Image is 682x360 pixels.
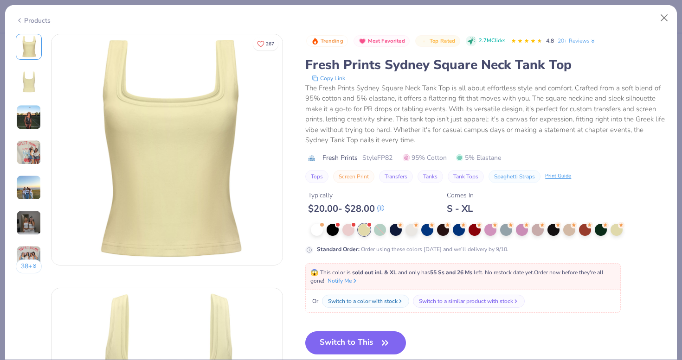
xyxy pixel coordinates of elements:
[430,269,472,276] strong: 55 Ss and 26 Ms
[305,170,328,183] button: Tops
[328,297,398,305] div: Switch to a color with stock
[447,190,474,200] div: Comes In
[310,268,318,277] span: 😱
[359,38,366,45] img: Most Favorited sort
[51,34,283,265] img: Front
[430,38,456,44] span: Top Rated
[317,246,360,253] strong: Standard Order :
[447,203,474,215] div: S - XL
[321,38,343,44] span: Trending
[16,140,41,165] img: User generated content
[333,170,374,183] button: Screen Print
[18,71,40,93] img: Back
[305,154,318,162] img: brand logo
[308,190,384,200] div: Typically
[309,74,348,83] button: copy to clipboard
[16,16,51,25] div: Products
[253,37,278,51] button: Like
[379,170,413,183] button: Transfers
[328,277,358,285] button: Notify Me
[558,37,596,45] a: 20+ Reviews
[322,153,358,163] span: Fresh Prints
[362,153,392,163] span: Style FP82
[420,38,428,45] img: Top Rated sort
[306,35,348,47] button: Badge Button
[322,295,409,308] button: Switch to a color with stock
[266,42,274,46] span: 267
[419,297,513,305] div: Switch to a similar product with stock
[403,153,447,163] span: 95% Cotton
[511,34,542,49] div: 4.8 Stars
[18,36,40,58] img: Front
[448,170,484,183] button: Tank Tops
[16,105,41,130] img: User generated content
[354,35,410,47] button: Badge Button
[415,35,460,47] button: Badge Button
[456,153,501,163] span: 5% Elastane
[317,245,508,253] div: Order using these colors [DATE] and we’ll delivery by 9/10.
[311,38,319,45] img: Trending sort
[305,56,666,74] div: Fresh Prints Sydney Square Neck Tank Top
[16,175,41,200] img: User generated content
[16,246,41,271] img: User generated content
[305,331,406,354] button: Switch to This
[368,38,405,44] span: Most Favorited
[479,37,505,45] span: 2.7M Clicks
[352,269,397,276] strong: sold out in L & XL
[546,37,554,44] span: 4.8
[308,203,384,215] div: $ 20.00 - $ 28.00
[310,297,318,305] span: Or
[16,259,42,273] button: 38+
[545,172,571,180] div: Print Guide
[656,9,673,27] button: Close
[305,83,666,145] div: The Fresh Prints Sydney Square Neck Tank Top is all about effortless style and comfort. Crafted f...
[310,269,604,284] span: This color is and only has left . No restock date yet. Order now before they're all gone!
[16,210,41,235] img: User generated content
[489,170,540,183] button: Spaghetti Straps
[413,295,525,308] button: Switch to a similar product with stock
[418,170,443,183] button: Tanks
